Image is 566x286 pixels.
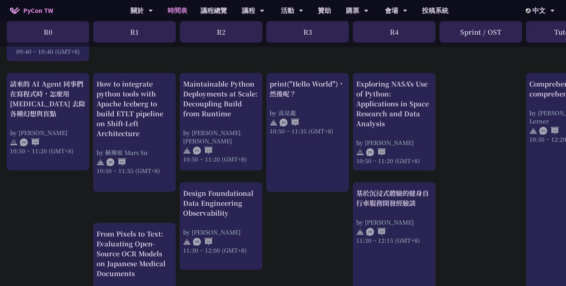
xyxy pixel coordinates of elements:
a: Design Foundational Data Engineering Observability by [PERSON_NAME] 11:30 ~ 12:00 (GMT+8) [183,188,259,264]
div: Maintainable Python Deployments at Scale: Decoupling Build from Runtime [183,79,259,119]
div: by 高見龍 [270,109,346,117]
div: by [PERSON_NAME] [356,218,432,226]
div: by [PERSON_NAME] [PERSON_NAME] [183,128,259,145]
div: Exploring NASA's Use of Python: Applications in Space Research and Data Analysis [356,79,432,128]
div: by [PERSON_NAME] [183,228,259,236]
div: by [PERSON_NAME] [356,138,432,147]
img: svg+xml;base64,PHN2ZyB4bWxucz0iaHR0cDovL3d3dy53My5vcmcvMjAwMC9zdmciIHdpZHRoPSIyNCIgaGVpZ2h0PSIyNC... [270,119,278,126]
span: PyCon TW [23,6,53,16]
a: print("Hello World")，然後呢？ by 高見龍 10:50 ~ 11:35 (GMT+8) [270,79,346,186]
a: Maintainable Python Deployments at Scale: Decoupling Build from Runtime by [PERSON_NAME] [PERSON_... [183,79,259,165]
div: From Pixels to Text: Evaluating Open-Source OCR Models on Japanese Medical Documents [96,229,172,278]
a: 請來的 AI Agent 同事們在寫程式時，怎麼用 [MEDICAL_DATA] 去除各種幻想與盲點 by [PERSON_NAME] 10:50 ~ 11:20 (GMT+8) [10,79,86,165]
div: R0 [7,21,89,43]
img: ZHZH.38617ef.svg [366,228,386,236]
div: Sprint / OST [439,21,522,43]
div: R3 [266,21,349,43]
img: Locale Icon [526,8,532,13]
img: ENEN.5a408d1.svg [539,127,559,135]
div: How to integrate python tools with Apache Iceberg to build ETLT pipeline on Shift-Left Architecture [96,79,172,138]
div: 10:50 ~ 11:35 (GMT+8) [96,166,172,175]
div: 11:30 ~ 12:00 (GMT+8) [183,246,259,254]
div: 10:50 ~ 11:35 (GMT+8) [270,127,346,135]
div: 請來的 AI Agent 同事們在寫程式時，怎麼用 [MEDICAL_DATA] 去除各種幻想與盲點 [10,79,86,119]
img: svg+xml;base64,PHN2ZyB4bWxucz0iaHR0cDovL3d3dy53My5vcmcvMjAwMC9zdmciIHdpZHRoPSIyNCIgaGVpZ2h0PSIyNC... [96,158,104,166]
div: by [PERSON_NAME] [10,128,86,137]
a: PyCon TW [3,2,60,19]
img: Home icon of PyCon TW 2025 [10,7,20,14]
img: svg+xml;base64,PHN2ZyB4bWxucz0iaHR0cDovL3d3dy53My5vcmcvMjAwMC9zdmciIHdpZHRoPSIyNCIgaGVpZ2h0PSIyNC... [183,238,191,246]
div: 10:50 ~ 11:20 (GMT+8) [10,147,86,155]
img: ZHZH.38617ef.svg [20,138,40,146]
img: svg+xml;base64,PHN2ZyB4bWxucz0iaHR0cDovL3d3dy53My5vcmcvMjAwMC9zdmciIHdpZHRoPSIyNCIgaGVpZ2h0PSIyNC... [529,127,537,135]
div: R1 [93,21,176,43]
div: 09:40 ~ 10:40 (GMT+8) [10,47,86,55]
div: R4 [353,21,435,43]
div: 10:50 ~ 11:20 (GMT+8) [356,157,432,165]
a: Exploring NASA's Use of Python: Applications in Space Research and Data Analysis by [PERSON_NAME]... [356,79,432,165]
img: ZHEN.371966e.svg [106,158,126,166]
div: R2 [180,21,262,43]
img: svg+xml;base64,PHN2ZyB4bWxucz0iaHR0cDovL3d3dy53My5vcmcvMjAwMC9zdmciIHdpZHRoPSIyNCIgaGVpZ2h0PSIyNC... [10,138,18,146]
img: svg+xml;base64,PHN2ZyB4bWxucz0iaHR0cDovL3d3dy53My5vcmcvMjAwMC9zdmciIHdpZHRoPSIyNCIgaGVpZ2h0PSIyNC... [183,147,191,155]
div: Design Foundational Data Engineering Observability [183,188,259,218]
div: 11:30 ~ 12:15 (GMT+8) [356,236,432,244]
div: by 蘇揮原 Mars Su [96,148,172,157]
a: How to integrate python tools with Apache Iceberg to build ETLT pipeline on Shift-Left Architectu... [96,79,172,186]
img: svg+xml;base64,PHN2ZyB4bWxucz0iaHR0cDovL3d3dy53My5vcmcvMjAwMC9zdmciIHdpZHRoPSIyNCIgaGVpZ2h0PSIyNC... [356,228,364,236]
img: ZHEN.371966e.svg [280,119,299,126]
img: ZHEN.371966e.svg [193,238,213,246]
img: svg+xml;base64,PHN2ZyB4bWxucz0iaHR0cDovL3d3dy53My5vcmcvMjAwMC9zdmciIHdpZHRoPSIyNCIgaGVpZ2h0PSIyNC... [356,148,364,156]
div: print("Hello World")，然後呢？ [270,79,346,99]
img: ENEN.5a408d1.svg [193,147,213,155]
div: 基於沉浸式體驗的健身自行車服務開發經驗談 [356,188,432,208]
img: ENEN.5a408d1.svg [366,148,386,156]
div: 10:50 ~ 11:20 (GMT+8) [183,155,259,163]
